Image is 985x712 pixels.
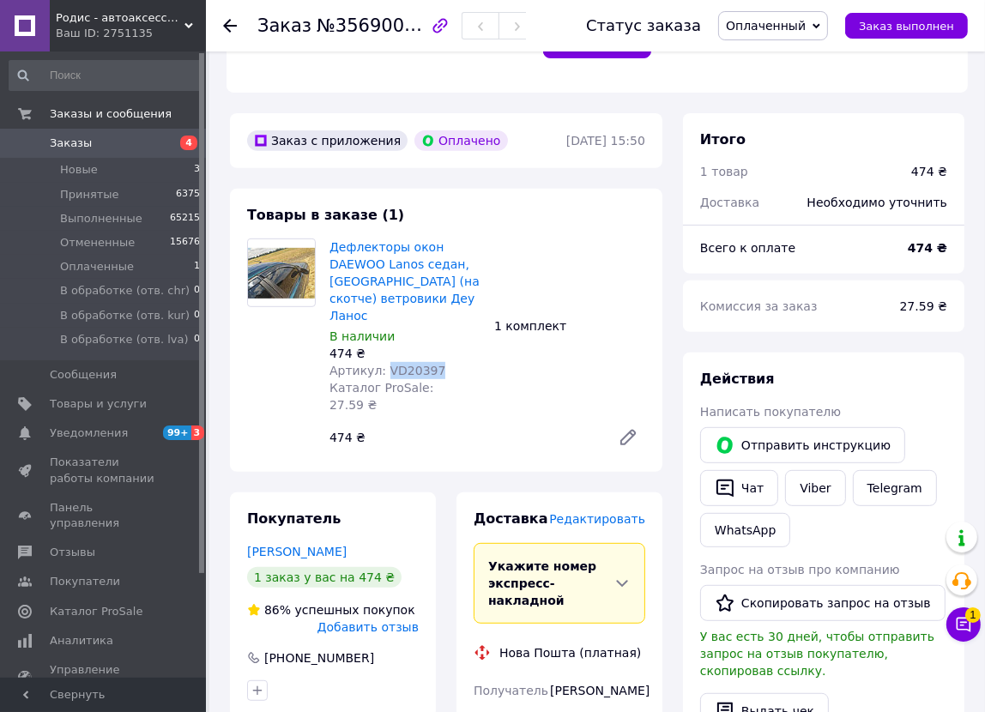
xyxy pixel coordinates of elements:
[317,15,438,36] span: №356900225
[700,405,841,419] span: Написать покупателю
[60,162,98,178] span: Новые
[60,211,142,226] span: Выполненные
[247,601,415,618] div: успешных покупок
[785,470,845,506] a: Viber
[908,241,947,255] b: 474 ₴
[414,130,507,151] div: Оплачено
[56,10,184,26] span: Родис - автоаксессуары и запасные части
[247,567,402,588] div: 1 заказ у вас на 474 ₴
[965,607,981,623] span: 1
[317,620,419,634] span: Добавить отзыв
[329,240,480,323] a: Дефлекторы окон DAEWOO Lanos седан, [GEOGRAPHIC_DATA] (на скотче) ветровики Деу Ланос
[487,314,652,338] div: 1 комплект
[853,470,937,506] a: Telegram
[257,15,311,36] span: Заказ
[247,510,341,527] span: Покупатель
[549,512,645,526] span: Редактировать
[900,299,947,313] span: 27.59 ₴
[488,559,596,607] span: Укажите номер экспресс-накладной
[60,283,190,299] span: В обработке (отв. chr)
[50,136,92,151] span: Заказы
[50,106,172,122] span: Заказы и сообщения
[797,184,958,221] div: Необходимо уточнить
[586,17,701,34] div: Статус заказа
[191,425,205,440] span: 3
[700,299,818,313] span: Комиссия за заказ
[194,332,200,347] span: 0
[50,500,159,531] span: Панель управления
[474,684,548,697] span: Получатель
[163,425,191,440] span: 99+
[329,364,445,377] span: Артикул: VD20397
[474,510,548,527] span: Доставка
[50,545,95,560] span: Отзывы
[329,329,395,343] span: В наличии
[700,563,900,576] span: Запрос на отзыв про компанию
[223,17,237,34] div: Вернуться назад
[50,396,147,412] span: Товары и услуги
[194,162,200,178] span: 3
[56,26,206,41] div: Ваш ID: 2751135
[194,308,200,323] span: 0
[547,675,649,706] div: [PERSON_NAME]
[60,332,189,347] span: В обработке (отв. lva)
[845,13,968,39] button: Заказ выполнен
[566,134,645,148] time: [DATE] 15:50
[247,545,347,558] a: [PERSON_NAME]
[264,603,291,617] span: 86%
[263,649,376,667] div: [PHONE_NUMBER]
[329,381,433,412] span: Каталог ProSale: 27.59 ₴
[170,235,200,250] span: 15676
[248,248,315,299] img: Дефлекторы окон DAEWOO Lanos седан, хэтчбек (на скотче) ветровики Деу Ланос
[50,574,120,589] span: Покупатели
[60,308,190,323] span: В обработке (отв. kur)
[700,131,746,148] span: Итого
[50,662,159,693] span: Управление сайтом
[700,165,748,178] span: 1 товар
[60,235,135,250] span: Отмененные
[911,163,947,180] div: 474 ₴
[50,633,113,649] span: Аналитика
[247,130,408,151] div: Заказ с приложения
[247,207,404,223] span: Товары в заказе (1)
[180,136,197,150] span: 4
[700,513,790,547] a: WhatsApp
[700,585,946,621] button: Скопировать запрос на отзыв
[700,630,934,678] span: У вас есть 30 дней, чтобы отправить запрос на отзыв покупателю, скопировав ссылку.
[9,60,202,91] input: Поиск
[194,283,200,299] span: 0
[329,345,480,362] div: 474 ₴
[50,455,159,486] span: Показатели работы компании
[726,19,806,33] span: Оплаченный
[50,604,142,619] span: Каталог ProSale
[700,427,905,463] button: Отправить инструкцию
[60,187,119,202] span: Принятые
[60,259,134,275] span: Оплаченные
[495,644,645,661] div: Нова Пошта (платная)
[611,420,645,455] a: Редактировать
[700,196,759,209] span: Доставка
[859,20,954,33] span: Заказ выполнен
[700,470,778,506] button: Чат
[946,607,981,642] button: Чат с покупателем1
[194,259,200,275] span: 1
[700,371,775,387] span: Действия
[50,425,128,441] span: Уведомления
[50,367,117,383] span: Сообщения
[176,187,200,202] span: 6375
[323,425,604,450] div: 474 ₴
[700,241,795,255] span: Всего к оплате
[170,211,200,226] span: 65215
